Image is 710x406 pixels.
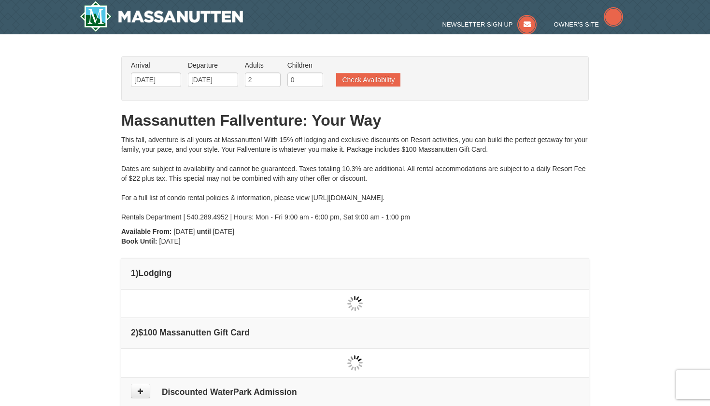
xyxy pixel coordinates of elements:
h4: 1 Lodging [131,268,579,278]
h4: 2 $100 Massanutten Gift Card [131,328,579,337]
span: [DATE] [213,228,234,235]
img: Massanutten Resort Logo [80,1,243,32]
a: Owner's Site [554,21,624,28]
a: Massanutten Resort [80,1,243,32]
img: wait gif [347,355,363,371]
a: Newsletter Sign Up [442,21,537,28]
label: Children [287,60,323,70]
span: Owner's Site [554,21,599,28]
span: ) [136,268,139,278]
label: Adults [245,60,281,70]
strong: Available From: [121,228,172,235]
div: This fall, adventure is all yours at Massanutten! With 15% off lodging and exclusive discounts on... [121,135,589,222]
strong: until [197,228,211,235]
span: [DATE] [159,237,181,245]
span: [DATE] [173,228,195,235]
label: Departure [188,60,238,70]
img: wait gif [347,296,363,311]
span: ) [136,328,139,337]
h4: Discounted WaterPark Admission [131,387,579,397]
h1: Massanutten Fallventure: Your Way [121,111,589,130]
button: Check Availability [336,73,400,87]
strong: Book Until: [121,237,157,245]
span: Newsletter Sign Up [442,21,513,28]
label: Arrival [131,60,181,70]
